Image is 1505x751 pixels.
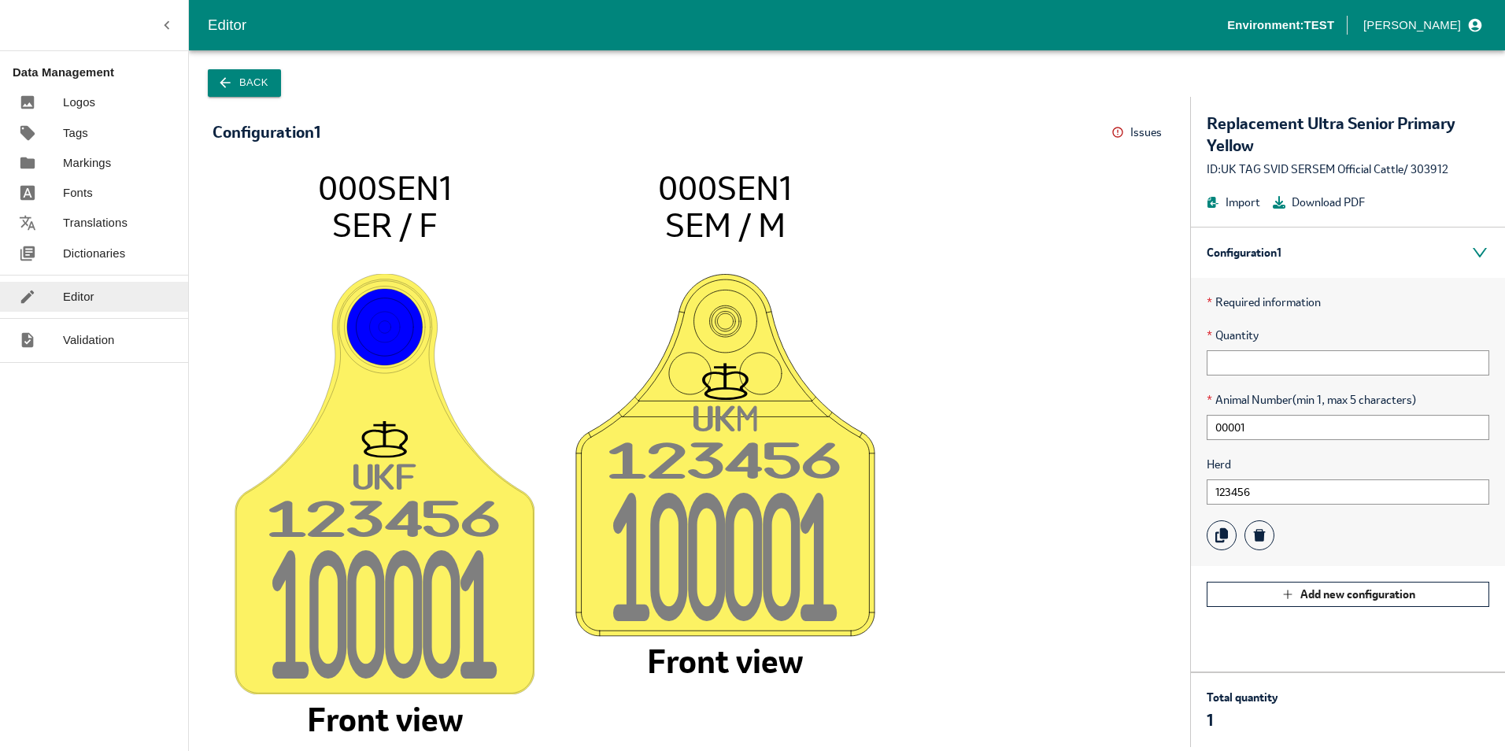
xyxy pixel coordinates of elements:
p: Fonts [63,184,93,202]
span: Animal Number (min 1, max 5 characters) [1207,391,1489,409]
tspan: 10000 [612,491,801,646]
tspan: 12345 [608,442,801,486]
p: Total quantity [1207,689,1278,706]
div: Configuration 1 [1191,228,1505,278]
tspan: 6 [802,442,841,486]
span: Herd [1207,456,1489,473]
p: Editor [63,288,94,305]
tspan: 1 [460,549,497,705]
div: Configuration 1 [213,124,320,141]
tspan: 1 [801,491,838,646]
span: Quantity [1207,327,1489,344]
p: Translations [63,214,128,231]
p: Validation [63,331,115,349]
button: Add new configuration [1207,582,1489,607]
p: Required information [1207,294,1489,311]
button: Download PDF [1273,194,1365,211]
tspan: Front view [647,640,803,683]
p: Markings [63,154,111,172]
tspan: Front view [307,698,463,741]
div: Editor [208,13,1227,37]
p: Data Management [13,64,188,81]
tspan: 12345 [268,501,461,544]
button: profile [1357,12,1486,39]
button: Import [1207,194,1260,211]
tspan: UK [693,405,737,437]
button: Back [208,69,281,97]
tspan: 6 [461,501,501,544]
div: Replacement Ultra Senior Primary Yellow [1207,113,1489,157]
p: Dictionaries [63,245,125,262]
tspan: 000SEN1 [318,167,452,209]
tspan: SEM / M [665,204,786,246]
button: Issues [1111,120,1167,145]
p: [PERSON_NAME] [1363,17,1461,34]
p: Logos [63,94,95,111]
div: ID: UK TAG SVID SERSEM Official Cattle / 303912 [1207,161,1489,178]
tspan: SER / F [332,204,437,246]
p: Environment: TEST [1227,17,1334,34]
p: Tags [63,124,88,142]
tspan: M [738,405,757,437]
tspan: 000SEN1 [658,167,792,209]
tspan: UK [353,463,397,494]
p: 1 [1207,709,1278,731]
tspan: F [397,463,416,494]
tspan: 10000 [272,549,460,705]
